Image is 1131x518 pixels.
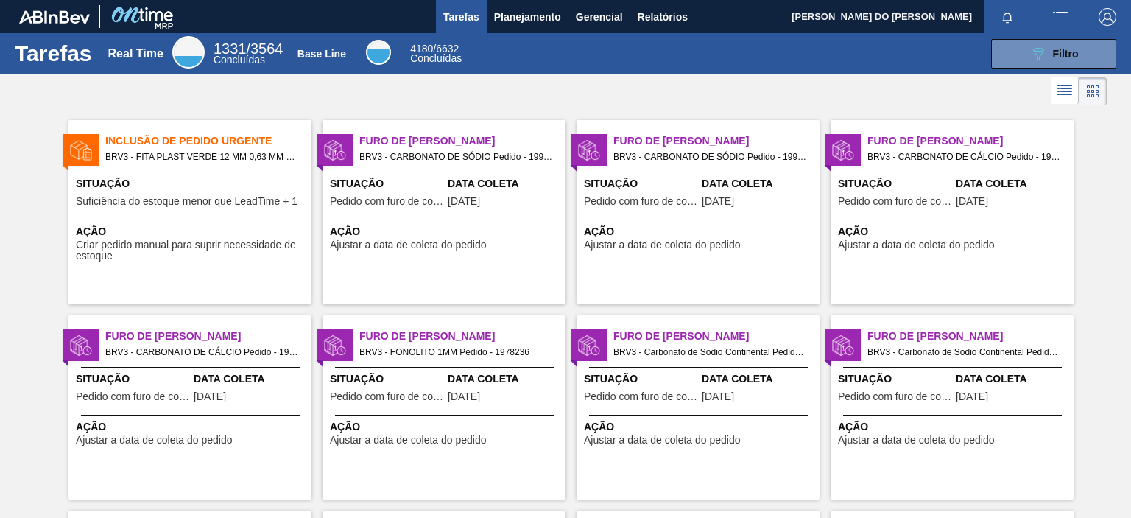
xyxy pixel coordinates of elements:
span: Situação [838,371,952,387]
span: Pedido com furo de coleta [838,391,952,402]
span: Furo de Coleta [359,329,565,344]
span: Pedido com furo de coleta [76,391,190,402]
span: Pedido com furo de coleta [330,196,444,207]
img: status [578,139,600,161]
span: 1331 [214,41,247,57]
span: Ajustar a data de coleta do pedido [584,435,741,446]
div: Visão em Cards [1079,77,1107,105]
span: Concluídas [214,54,265,66]
button: Notificações [984,7,1031,27]
img: userActions [1051,8,1069,26]
span: 22/08/2025 [956,391,988,402]
span: Ação [330,419,562,435]
span: Data Coleta [448,176,562,192]
span: Data Coleta [956,371,1070,387]
span: Ação [838,224,1070,239]
span: Situação [584,176,698,192]
span: 21/08/2025 [702,391,734,402]
span: Data Coleta [194,371,308,387]
div: Base Line [297,48,346,60]
span: Pedido com furo de coleta [584,196,698,207]
img: status [324,139,346,161]
span: Data Coleta [702,176,816,192]
img: Logout [1099,8,1116,26]
span: Ajustar a data de coleta do pedido [838,239,995,251]
div: Base Line [366,40,391,65]
span: Furo de Coleta [867,329,1074,344]
div: Real Time [214,43,283,65]
span: Furo de Coleta [613,133,820,149]
div: Visão em Lista [1051,77,1079,105]
img: status [832,139,854,161]
img: status [70,139,92,161]
span: Planejamento [494,8,561,26]
span: BRV3 - Carbonato de Sodio Continental Pedido - 2013897 [867,344,1062,360]
span: Ajustar a data de coleta do pedido [584,239,741,251]
span: Pedido com furo de coleta [330,391,444,402]
img: status [324,335,346,357]
span: Ajustar a data de coleta do pedido [76,435,233,446]
span: Situação [330,176,444,192]
span: 01/08/2025 [448,196,480,207]
span: Criar pedido manual para suprir necessidade de estoque [76,239,308,262]
span: BRV3 - CARBONATO DE SÓDIO Pedido - 1998627 [613,149,808,165]
span: Gerencial [576,8,623,26]
span: Ação [584,419,816,435]
span: Ajustar a data de coleta do pedido [330,435,487,446]
span: 31/07/2025 [956,196,988,207]
span: Concluídas [410,52,462,64]
span: / 6632 [410,43,459,55]
span: 4180 [410,43,433,55]
span: Relatórios [638,8,688,26]
span: Ajustar a data de coleta do pedido [838,435,995,446]
span: BRV3 - CARBONATO DE SÓDIO Pedido - 1998605 [359,149,554,165]
span: Situação [76,176,308,192]
span: Ação [76,224,308,239]
span: Pedido com furo de coleta [584,391,698,402]
span: BRV3 - CARBONATO DE CÁLCIO Pedido - 1978381 [867,149,1062,165]
button: Filtro [991,39,1116,69]
div: Real Time [108,47,163,60]
img: status [578,335,600,357]
span: Ação [584,224,816,239]
span: Suficiência do estoque menor que LeadTime + 1 [76,196,297,207]
span: BRV3 - FITA PLAST VERDE 12 MM 0,63 MM 2000 M [105,149,300,165]
span: Data Coleta [702,371,816,387]
span: BRV3 - CARBONATO DE CÁLCIO Pedido - 1999046 [105,344,300,360]
img: status [70,335,92,357]
span: Situação [76,371,190,387]
span: Furo de Coleta [105,329,311,344]
img: status [832,335,854,357]
span: Tarefas [443,8,479,26]
span: Situação [330,371,444,387]
img: TNhmsLtSVTkK8tSr43FrP2fwEKptu5GPRR3wAAAABJRU5ErkJggg== [19,10,90,24]
span: Ação [330,224,562,239]
span: Pedido com furo de coleta [838,196,952,207]
span: Ajustar a data de coleta do pedido [330,239,487,251]
span: Data Coleta [956,176,1070,192]
span: BRV3 - FONOLITO 1MM Pedido - 1978236 [359,344,554,360]
span: 24/08/2025 [702,196,734,207]
span: BRV3 - Carbonato de Sodio Continental Pedido - 2013056 [613,344,808,360]
span: Furo de Coleta [613,329,820,344]
span: / 3564 [214,41,283,57]
span: Data Coleta [448,371,562,387]
span: Furo de Coleta [359,133,565,149]
h1: Tarefas [15,45,92,62]
span: Inclusão de Pedido Urgente [105,133,311,149]
div: Base Line [410,44,462,63]
span: 20/07/2025 [448,391,480,402]
span: Situação [838,176,952,192]
span: Ação [838,419,1070,435]
span: 08/08/2025 [194,391,226,402]
span: Furo de Coleta [867,133,1074,149]
div: Real Time [172,36,205,69]
span: Ação [76,419,308,435]
span: Situação [584,371,698,387]
span: Filtro [1053,48,1079,60]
